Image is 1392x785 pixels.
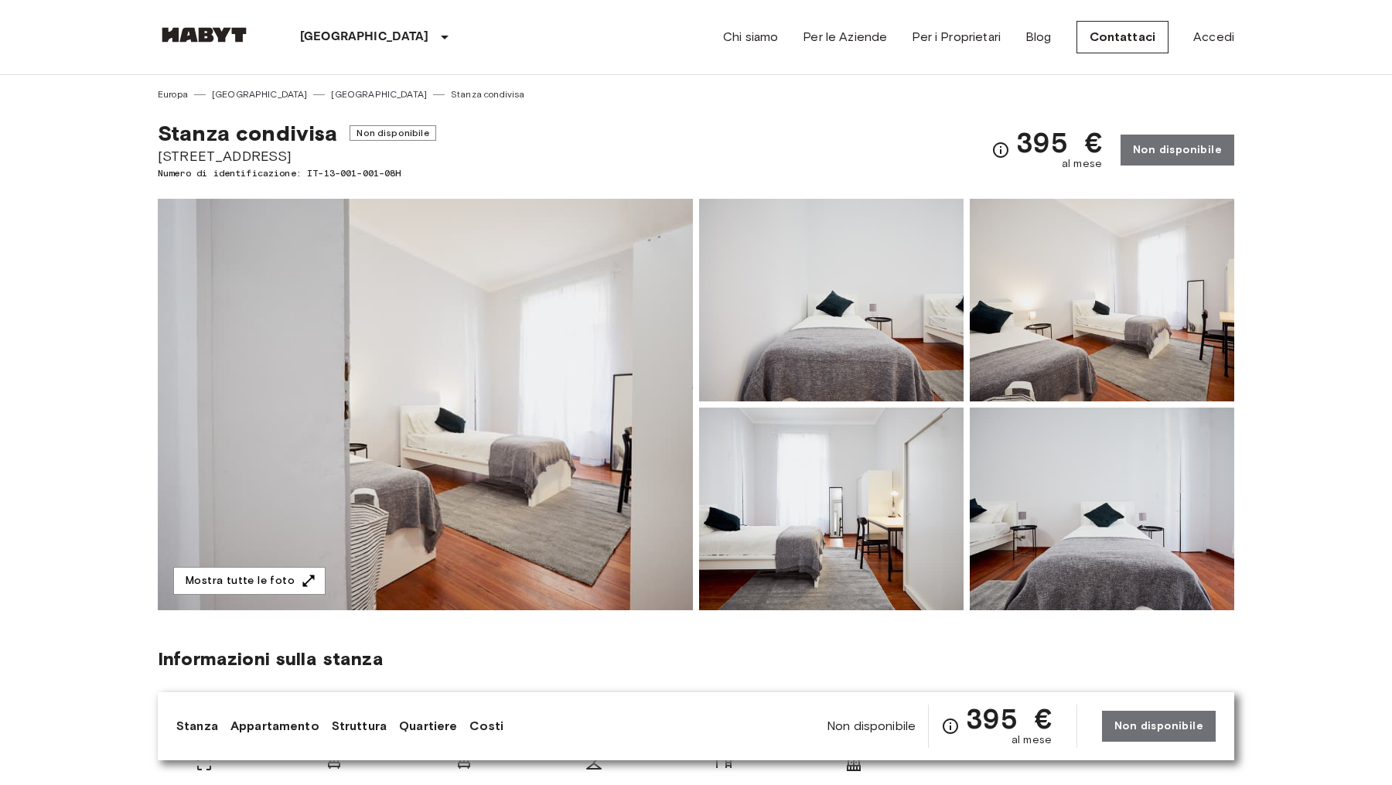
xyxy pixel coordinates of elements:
a: Stanza [176,717,218,736]
span: 395 € [966,705,1052,732]
a: Accedi [1193,28,1234,46]
button: Mostra tutte le foto [173,567,326,596]
span: al mese [1062,156,1102,172]
a: Costi [469,717,503,736]
img: Marketing picture of unit IT-13-001-001-08H [158,199,693,610]
a: Blog [1025,28,1052,46]
img: Picture of unit IT-13-001-001-08H [699,199,964,401]
a: Stanza condivisa [451,87,524,101]
svg: Verifica i dettagli delle spese nella sezione 'Riassunto dei Costi'. Si prega di notare che gli s... [991,141,1010,159]
p: [GEOGRAPHIC_DATA] [300,28,429,46]
img: Habyt [158,27,251,43]
svg: Verifica i dettagli delle spese nella sezione 'Riassunto dei Costi'. Si prega di notare che gli s... [941,717,960,736]
a: Contattaci [1076,21,1169,53]
a: Appartamento [230,717,319,736]
img: Picture of unit IT-13-001-001-08H [699,408,964,610]
a: [GEOGRAPHIC_DATA] [331,87,427,101]
a: Europa [158,87,188,101]
a: Per le Aziende [803,28,887,46]
span: [STREET_ADDRESS] [158,146,436,166]
a: Struttura [332,717,387,736]
span: Non disponibile [350,125,435,141]
span: al mese [1012,732,1052,748]
a: Per i Proprietari [912,28,1001,46]
span: Non disponibile [827,718,916,735]
span: Numero di identificazione: IT-13-001-001-08H [158,166,436,180]
span: 395 € [1016,128,1102,156]
a: [GEOGRAPHIC_DATA] [212,87,308,101]
img: Picture of unit IT-13-001-001-08H [970,199,1234,401]
img: Picture of unit IT-13-001-001-08H [970,408,1234,610]
span: Informazioni sulla stanza [158,647,1234,671]
a: Chi siamo [723,28,778,46]
a: Quartiere [399,717,457,736]
span: Stanza condivisa [158,120,337,146]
